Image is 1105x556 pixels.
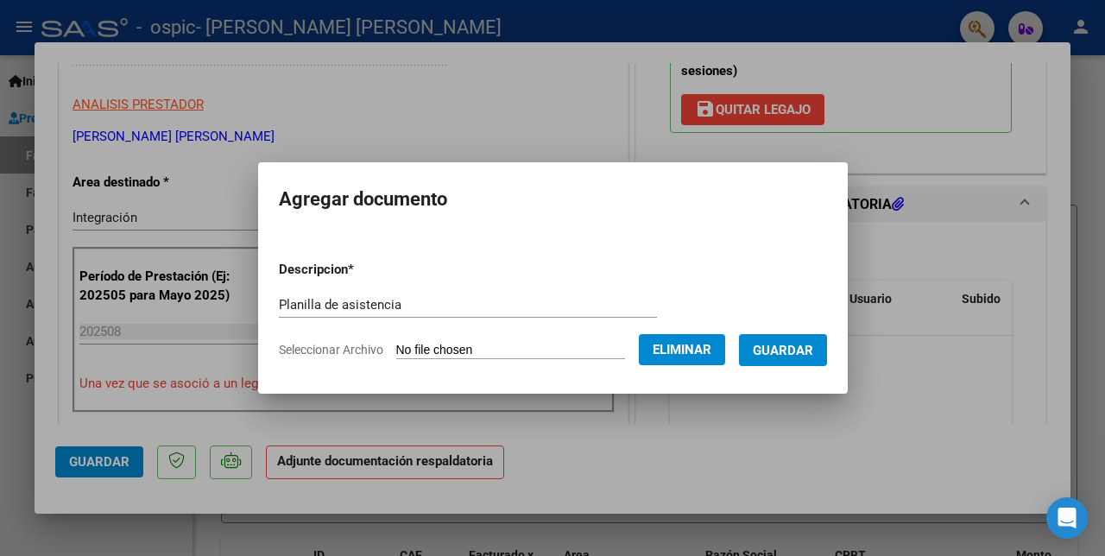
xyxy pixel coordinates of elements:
[639,334,725,365] button: Eliminar
[1046,497,1088,539] div: Open Intercom Messenger
[279,343,383,357] span: Seleccionar Archivo
[279,183,827,216] h2: Agregar documento
[739,334,827,366] button: Guardar
[653,342,711,357] span: Eliminar
[753,343,813,358] span: Guardar
[279,260,444,280] p: Descripcion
